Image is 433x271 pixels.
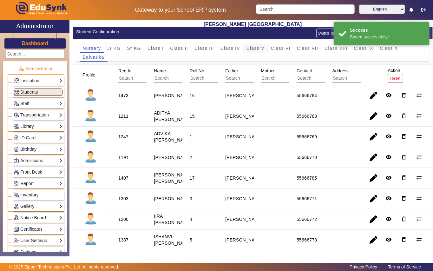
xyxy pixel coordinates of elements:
[83,88,99,103] img: profile.png
[73,21,433,27] h2: [PERSON_NAME] [GEOGRAPHIC_DATA]
[297,46,318,50] span: Class VII
[385,236,392,243] mat-icon: remove_red_eye
[112,7,249,13] h5: Gateway to your School ERP system
[401,195,407,202] mat-icon: delete_outline
[316,29,361,38] button: Switch To Session Mode
[190,68,206,73] span: Roll No.
[294,65,361,85] div: Contact
[190,134,192,140] div: 1
[190,74,246,83] input: Search
[170,46,188,50] span: Class II
[297,216,317,222] div: 55666772
[388,74,403,83] button: Reset
[297,175,317,181] div: 55666785
[116,65,183,85] div: Reg Id
[416,154,422,160] mat-icon: sync_alt
[83,170,99,186] img: profile.png
[220,46,240,50] span: Class IV
[332,74,389,83] input: Search
[154,172,191,184] staff-with-status: [PERSON_NAME] [PERSON_NAME]
[385,263,424,271] a: Terms of Service
[346,263,380,271] a: Privacy Policy
[14,191,62,199] a: Inventory
[325,46,347,50] span: Class VIII
[380,46,398,50] span: Class X
[297,195,317,202] div: 55666771
[225,195,263,202] div: [PERSON_NAME]
[354,46,374,50] span: Class IX
[118,113,128,119] div: 1211
[194,46,214,50] span: Class III
[385,154,392,160] mat-icon: remove_red_eye
[190,237,192,243] div: 5
[401,175,407,181] mat-icon: delete_outline
[14,193,19,197] img: Inventory.png
[246,46,265,50] span: Class V
[225,113,263,119] div: [PERSON_NAME]
[297,113,317,119] div: 55666783
[127,46,141,50] span: Sr KG
[332,68,349,73] span: Address
[152,65,219,85] div: Name
[118,68,131,73] span: Reg Id
[225,175,263,181] div: [PERSON_NAME]
[154,74,211,83] input: Search
[118,175,128,181] div: 1407
[225,154,263,161] div: [PERSON_NAME]
[386,65,405,85] div: Action
[18,66,24,72] img: Administration.png
[118,195,128,202] div: 1303
[297,74,353,83] input: Search
[385,175,392,181] mat-icon: remove_red_eye
[16,22,54,30] h2: Administrator
[297,237,317,243] div: 55666773
[190,113,195,119] div: 15
[385,216,392,222] mat-icon: remove_red_eye
[416,236,422,243] mat-icon: sync_alt
[20,192,39,197] span: Inventory
[14,89,62,96] a: Students
[256,4,355,14] input: Search
[223,65,290,85] div: Father
[9,264,120,270] p: © 2025 Zipper Technologies Pvt. Ltd. All rights reserved.
[187,65,254,85] div: Roll No.
[416,133,422,140] mat-icon: sync_alt
[20,89,38,95] span: Students
[385,133,392,140] mat-icon: remove_red_eye
[385,113,392,119] mat-icon: remove_red_eye
[83,55,104,59] span: Balvatika
[154,155,191,160] staff-with-status: [PERSON_NAME]
[297,92,317,99] div: 55666784
[83,149,99,165] img: profile.png
[401,154,407,160] mat-icon: delete_outline
[416,92,422,98] mat-icon: sync_alt
[259,65,326,85] div: Mother
[401,236,407,243] mat-icon: delete_outline
[81,69,103,81] div: Profile
[401,133,407,140] mat-icon: delete_outline
[118,74,175,83] input: Search
[225,134,263,140] div: [PERSON_NAME]
[107,46,121,50] span: Jr KG
[6,50,64,58] input: Search...
[225,237,263,243] div: [PERSON_NAME]
[350,34,424,40] div: Saved successfully!
[154,214,191,225] staff-with-status: IIRA [PERSON_NAME]
[83,72,95,77] span: Profile
[76,29,249,35] div: Student Configuration
[330,65,397,85] div: Address
[83,46,101,50] span: Nursery
[190,154,192,161] div: 2
[8,65,64,72] p: Administration
[190,175,195,181] div: 17
[154,196,191,201] staff-with-status: [PERSON_NAME]
[83,191,99,207] img: profile.png
[118,154,128,161] div: 1191
[0,20,69,33] a: Administrator
[21,40,49,47] a: Dashboard
[154,131,191,142] staff-with-status: ADVIKA [PERSON_NAME]
[83,129,99,145] img: profile.png
[261,74,318,83] input: Search
[416,216,422,222] mat-icon: sync_alt
[118,92,128,99] div: 1473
